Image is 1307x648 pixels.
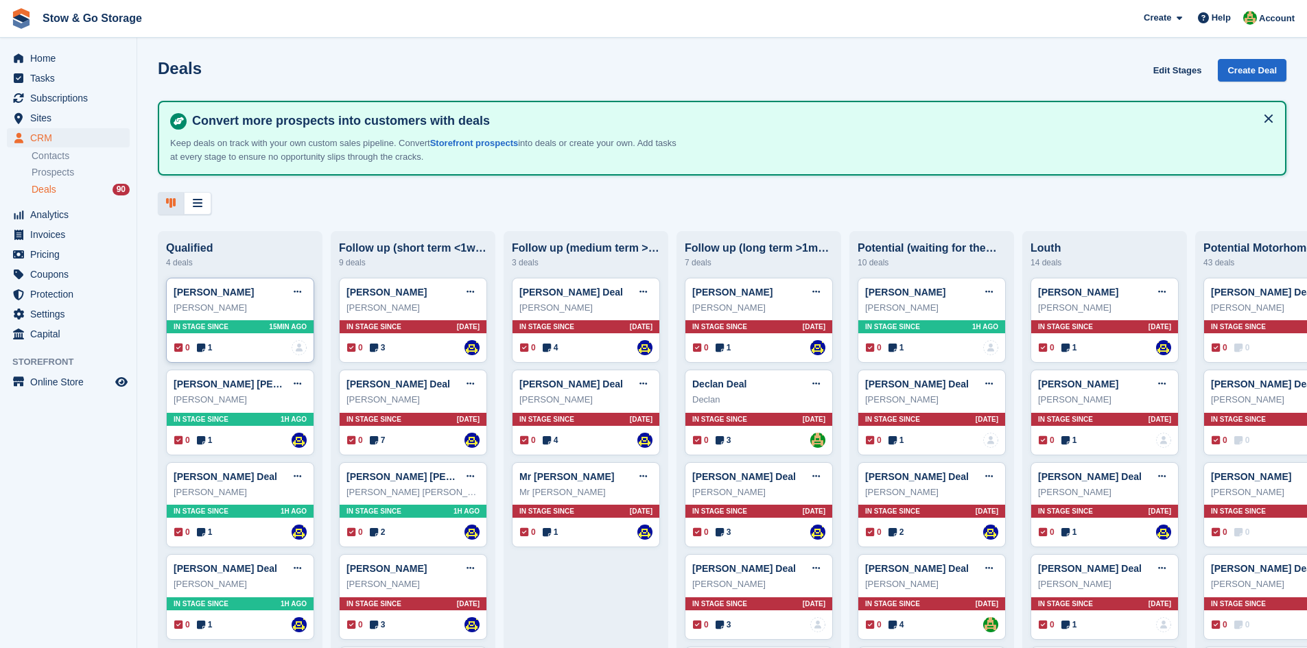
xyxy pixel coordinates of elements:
span: 0 [520,526,536,538]
a: Contacts [32,149,130,163]
span: 0 [347,619,363,631]
span: 0 [1039,526,1055,538]
a: [PERSON_NAME] Deal [1038,563,1142,574]
span: 0 [693,341,709,354]
span: In stage since [346,322,401,332]
span: In stage since [865,322,920,332]
a: [PERSON_NAME] [346,287,427,298]
a: [PERSON_NAME] Deal [692,471,796,482]
a: [PERSON_NAME] Deal [519,287,623,298]
span: 1 [197,434,213,446]
span: In stage since [692,414,747,424]
a: deal-assignee-blank [292,340,307,355]
a: [PERSON_NAME] [692,287,773,298]
span: [DATE] [803,506,825,516]
span: [DATE] [1149,322,1171,332]
img: Rob Good-Stephenson [1156,340,1171,355]
span: 0 [1234,619,1250,631]
span: 0 [866,526,882,538]
div: 9 deals [339,254,487,271]
span: 4 [543,341,558,354]
span: [DATE] [1149,599,1171,609]
a: menu [7,265,130,284]
img: deal-assignee-blank [1156,433,1171,448]
img: Rob Good-Stephenson [983,525,998,540]
a: deal-assignee-blank [810,617,825,632]
span: [DATE] [457,414,480,424]
span: 1 [197,619,213,631]
span: 0 [1212,434,1227,446]
span: 1 [888,341,904,354]
span: In stage since [174,414,228,424]
div: Follow up (short term <1week) [339,242,487,254]
a: [PERSON_NAME] Deal [692,563,796,574]
div: [PERSON_NAME] [174,301,307,315]
span: 0 [520,341,536,354]
span: 0 [347,526,363,538]
div: [PERSON_NAME] [346,301,480,315]
span: Invoices [30,225,113,244]
span: 0 [347,434,363,446]
span: 3 [716,619,731,631]
span: [DATE] [976,506,998,516]
a: menu [7,88,130,108]
span: In stage since [865,506,920,516]
span: 1 [543,526,558,538]
span: Settings [30,304,113,324]
a: Preview store [113,374,130,390]
span: 1 [1061,341,1077,354]
span: [DATE] [630,506,652,516]
div: [PERSON_NAME] [1038,485,1171,499]
a: menu [7,128,130,147]
span: In stage since [692,599,747,609]
span: In stage since [1038,322,1093,332]
div: [PERSON_NAME] [1038,577,1171,591]
img: Rob Good-Stephenson [1156,525,1171,540]
span: 0 [1234,341,1250,354]
span: 1 [1061,619,1077,631]
a: menu [7,285,130,304]
span: [DATE] [803,599,825,609]
img: Alex Taylor [983,617,998,632]
a: Declan Deal [692,379,746,389]
a: menu [7,304,130,324]
img: Rob Good-Stephenson [292,617,307,632]
span: 1 [1061,434,1077,446]
span: Pricing [30,245,113,264]
span: 0 [1234,526,1250,538]
span: Sites [30,108,113,128]
img: Rob Good-Stephenson [810,525,825,540]
div: [PERSON_NAME] [692,301,825,315]
a: [PERSON_NAME] [1038,287,1118,298]
img: deal-assignee-blank [983,433,998,448]
span: Protection [30,285,113,304]
span: 1 [888,434,904,446]
div: 3 deals [512,254,660,271]
span: In stage since [1211,506,1266,516]
span: In stage since [1038,599,1093,609]
a: menu [7,372,130,392]
div: 7 deals [685,254,833,271]
div: [PERSON_NAME] [519,301,652,315]
span: In stage since [1211,322,1266,332]
a: menu [7,324,130,344]
span: 0 [693,526,709,538]
a: menu [7,205,130,224]
div: [PERSON_NAME] [174,577,307,591]
a: [PERSON_NAME] Deal [865,471,969,482]
img: Alex Taylor [1243,11,1257,25]
span: 0 [866,434,882,446]
a: [PERSON_NAME] Deal [346,379,450,389]
a: Create Deal [1218,59,1286,82]
span: 1H AGO [281,599,307,609]
div: [PERSON_NAME] [PERSON_NAME] [346,485,480,499]
h4: Convert more prospects into customers with deals [187,113,1274,129]
span: 2 [370,526,386,538]
h1: Deals [158,59,202,77]
span: 7 [370,434,386,446]
span: Home [30,49,113,68]
span: 0 [693,619,709,631]
a: Rob Good-Stephenson [810,340,825,355]
a: Rob Good-Stephenson [637,340,652,355]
